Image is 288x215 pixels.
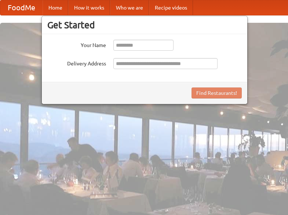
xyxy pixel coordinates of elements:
[47,40,106,49] label: Your Name
[0,0,43,15] a: FoodMe
[149,0,193,15] a: Recipe videos
[47,58,106,67] label: Delivery Address
[43,0,68,15] a: Home
[192,87,242,98] button: Find Restaurants!
[47,19,242,31] h3: Get Started
[110,0,149,15] a: Who we are
[68,0,110,15] a: How it works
